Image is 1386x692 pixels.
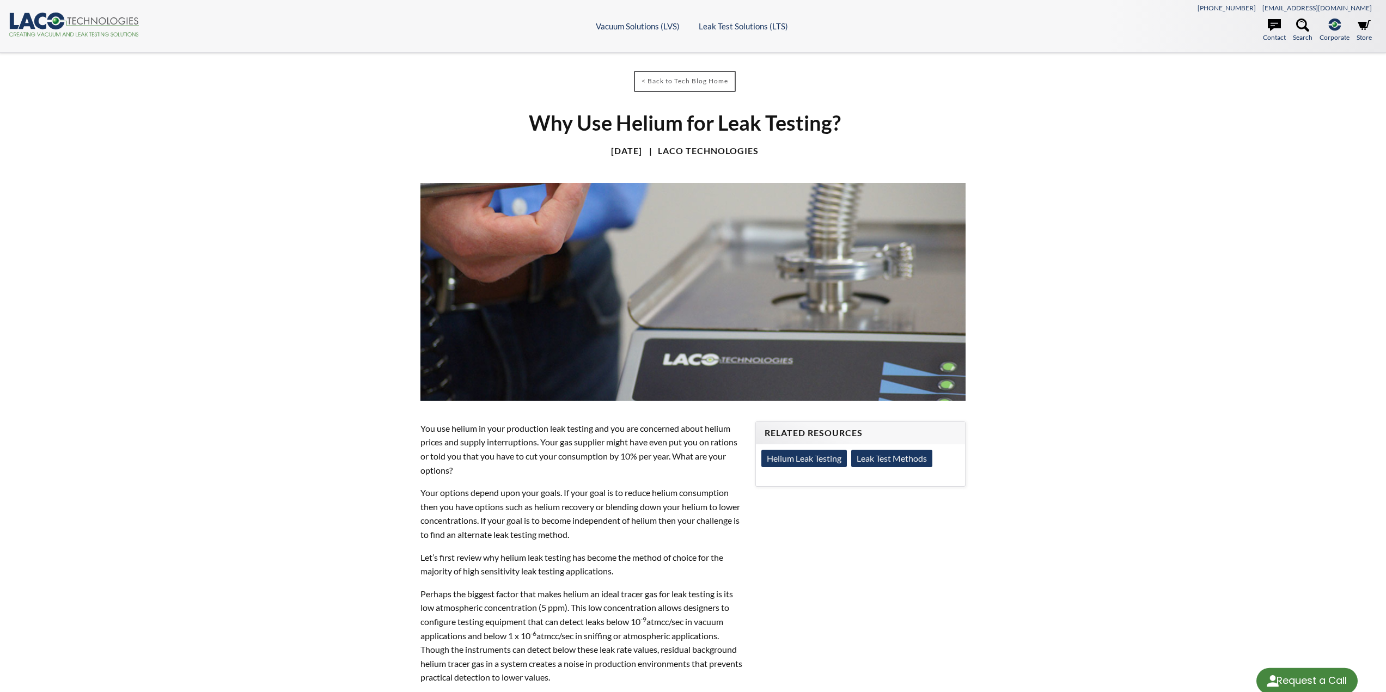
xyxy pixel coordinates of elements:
a: Helium Leak Testing [761,450,847,467]
h4: LACO Technologies [644,145,759,157]
h4: Related Resources [765,427,956,439]
a: Leak Test Methods [851,450,932,467]
h4: [DATE] [611,145,642,157]
sup: -9 [640,615,646,623]
h1: Why Use Helium for Leak Testing? [503,109,866,136]
p: Let’s first review why helium leak testing has become the method of choice for the majority of hi... [420,550,742,578]
span: Corporate [1320,32,1350,42]
a: Store [1357,19,1372,42]
a: < Back to Tech Blog Home [634,71,736,92]
a: [PHONE_NUMBER] [1198,4,1256,12]
img: round button [1264,672,1281,690]
a: [EMAIL_ADDRESS][DOMAIN_NAME] [1262,4,1372,12]
a: Vacuum Solutions (LVS) [596,21,680,31]
a: Contact [1263,19,1286,42]
p: You use helium in your production leak testing and you are concerned about helium prices and supp... [420,421,742,477]
p: Your options depend upon your goals. If your goal is to reduce helium consumption then you have o... [420,486,742,541]
p: Perhaps the biggest factor that makes helium an ideal tracer gas for leak testing is its low atmo... [420,587,742,684]
a: Search [1293,19,1312,42]
a: Leak Test Solutions (LTS) [699,21,788,31]
sup: -6 [530,629,536,638]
